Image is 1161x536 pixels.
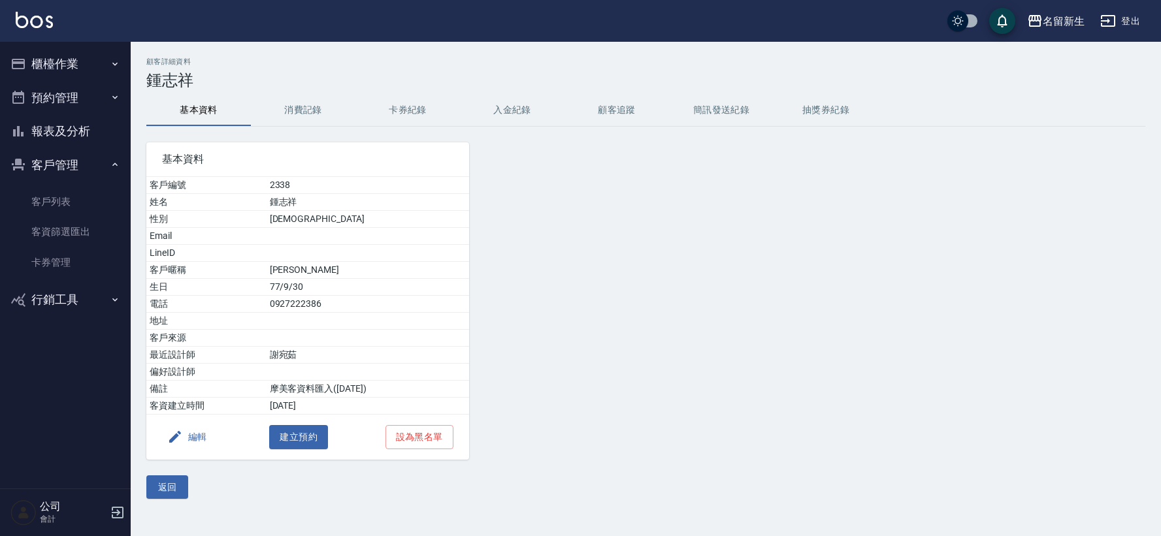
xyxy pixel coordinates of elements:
[146,71,1145,89] h3: 鍾志祥
[40,513,106,525] p: 會計
[146,381,267,398] td: 備註
[267,279,469,296] td: 77/9/30
[146,347,267,364] td: 最近設計師
[146,262,267,279] td: 客戶暱稱
[5,187,125,217] a: 客戶列表
[5,217,125,247] a: 客資篩選匯出
[5,47,125,81] button: 櫃檯作業
[267,262,469,279] td: [PERSON_NAME]
[5,247,125,277] a: 卡券管理
[251,95,355,126] button: 消費記錄
[146,364,267,381] td: 偏好設計師
[564,95,669,126] button: 顧客追蹤
[146,211,267,228] td: 性別
[146,95,251,126] button: 基本資料
[269,425,328,449] button: 建立預約
[989,8,1015,34] button: save
[385,425,453,449] button: 設為黑名單
[5,81,125,115] button: 預約管理
[162,153,453,166] span: 基本資料
[1043,13,1085,29] div: 名留新生
[267,194,469,211] td: 鍾志祥
[460,95,564,126] button: 入金紀錄
[1095,9,1145,33] button: 登出
[146,245,267,262] td: LineID
[146,177,267,194] td: 客戶編號
[146,475,188,499] button: 返回
[355,95,460,126] button: 卡券紀錄
[669,95,774,126] button: 簡訊發送紀錄
[146,313,267,330] td: 地址
[267,296,469,313] td: 0927222386
[162,425,212,449] button: 編輯
[5,148,125,182] button: 客戶管理
[146,228,267,245] td: Email
[267,347,469,364] td: 謝宛茹
[5,114,125,148] button: 報表及分析
[146,296,267,313] td: 電話
[267,381,469,398] td: 摩美客資料匯入([DATE])
[267,211,469,228] td: [DEMOGRAPHIC_DATA]
[146,279,267,296] td: 生日
[774,95,878,126] button: 抽獎券紀錄
[1022,8,1090,35] button: 名留新生
[146,194,267,211] td: 姓名
[40,500,106,513] h5: 公司
[146,57,1145,66] h2: 顧客詳細資料
[267,177,469,194] td: 2338
[146,398,267,415] td: 客資建立時間
[146,330,267,347] td: 客戶來源
[16,12,53,28] img: Logo
[10,499,37,526] img: Person
[5,283,125,317] button: 行銷工具
[267,398,469,415] td: [DATE]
